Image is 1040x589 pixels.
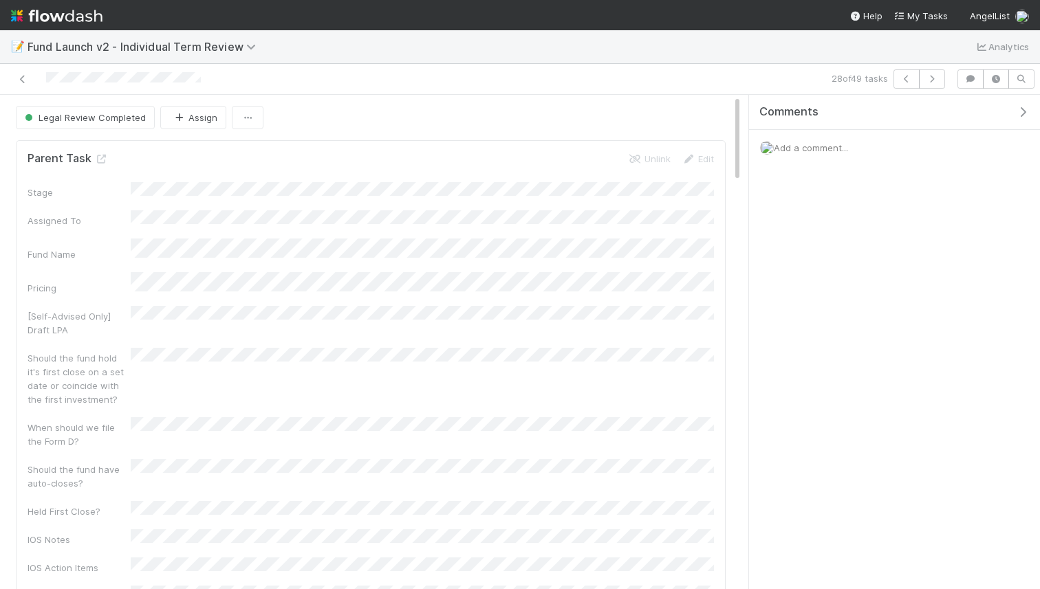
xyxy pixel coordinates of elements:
[28,214,131,227] div: Assigned To
[28,186,131,199] div: Stage
[28,351,131,406] div: Should the fund hold it's first close on a set date or coincide with the first investment?
[28,247,131,261] div: Fund Name
[759,105,819,119] span: Comments
[160,106,226,129] button: Assign
[893,9,948,23] a: My Tasks
[832,71,888,85] span: 28 of 49 tasks
[760,141,774,155] img: avatar_0a9e60f7-03da-485c-bb15-a40c44fcec20.png
[975,38,1029,55] a: Analytics
[28,281,131,295] div: Pricing
[28,533,131,546] div: IOS Notes
[11,4,102,27] img: logo-inverted-e16ddd16eac7371096b0.svg
[970,10,1010,21] span: AngelList
[22,112,146,123] span: Legal Review Completed
[893,10,948,21] span: My Tasks
[28,309,131,337] div: [Self-Advised Only] Draft LPA
[28,152,108,166] h5: Parent Task
[11,41,25,52] span: 📝
[28,463,131,490] div: Should the fund have auto-closes?
[16,106,155,129] button: Legal Review Completed
[1015,10,1029,23] img: avatar_0a9e60f7-03da-485c-bb15-a40c44fcec20.png
[28,40,263,54] span: Fund Launch v2 - Individual Term Review
[774,142,848,153] span: Add a comment...
[28,504,131,518] div: Held First Close?
[28,561,131,575] div: IOS Action Items
[28,421,131,448] div: When should we file the Form D?
[628,153,671,164] a: Unlink
[849,9,882,23] div: Help
[682,153,714,164] a: Edit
